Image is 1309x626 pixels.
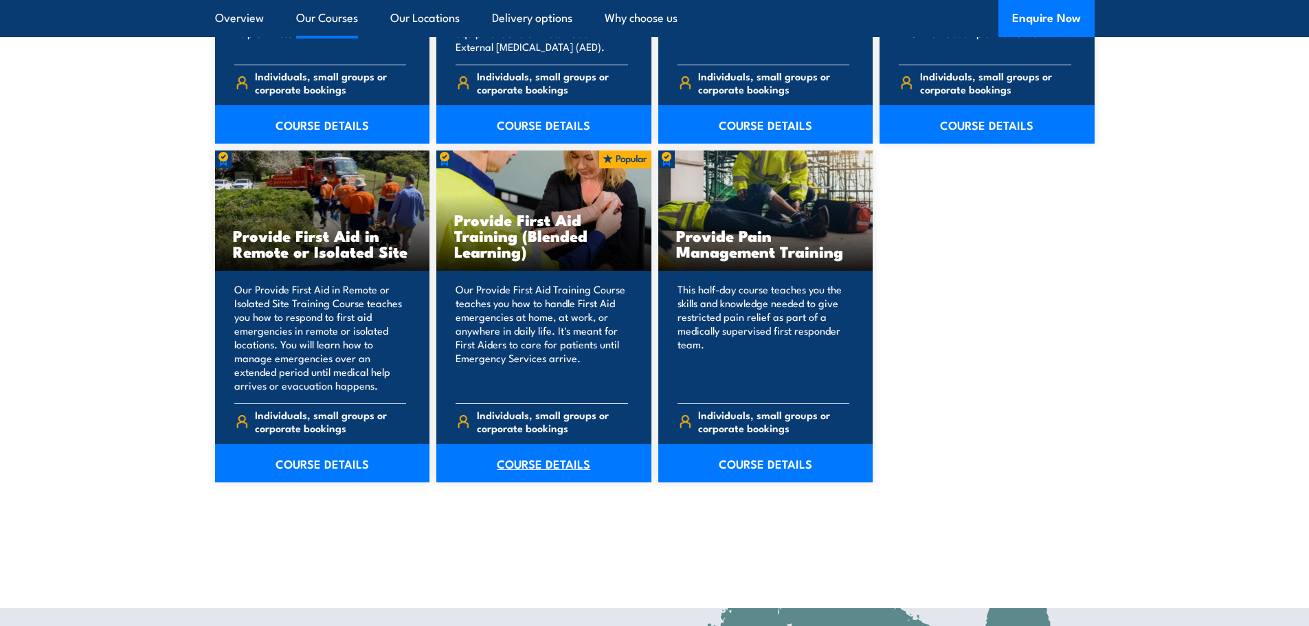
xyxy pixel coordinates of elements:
span: Individuals, small groups or corporate bookings [698,69,849,96]
a: COURSE DETAILS [658,105,873,144]
span: Individuals, small groups or corporate bookings [477,69,628,96]
span: Individuals, small groups or corporate bookings [477,408,628,434]
span: Individuals, small groups or corporate bookings [698,408,849,434]
a: COURSE DETAILS [880,105,1095,144]
span: Individuals, small groups or corporate bookings [920,69,1071,96]
p: Our Provide First Aid in Remote or Isolated Site Training Course teaches you how to respond to fi... [234,282,407,392]
h3: Provide First Aid in Remote or Isolated Site [233,227,412,259]
a: COURSE DETAILS [436,105,651,144]
a: COURSE DETAILS [658,444,873,482]
a: COURSE DETAILS [436,444,651,482]
h3: Provide First Aid Training (Blended Learning) [454,212,634,259]
span: Individuals, small groups or corporate bookings [255,408,406,434]
span: Individuals, small groups or corporate bookings [255,69,406,96]
a: COURSE DETAILS [215,444,430,482]
a: COURSE DETAILS [215,105,430,144]
p: Our Provide First Aid Training Course teaches you how to handle First Aid emergencies at home, at... [456,282,628,392]
p: This half-day course teaches you the skills and knowledge needed to give restricted pain relief a... [678,282,850,392]
h3: Provide Pain Management Training [676,227,855,259]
